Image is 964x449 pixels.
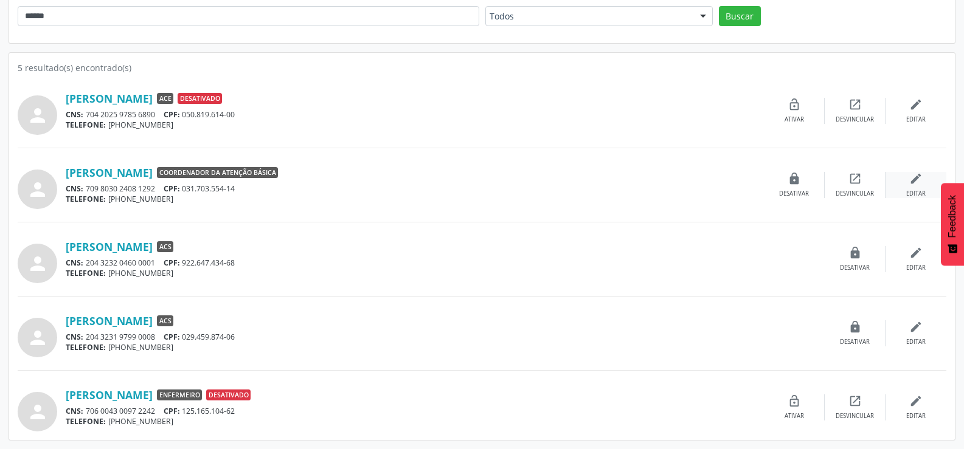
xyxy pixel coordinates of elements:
[840,338,870,346] div: Desativar
[66,342,106,352] span: TELEFONE:
[66,120,764,130] div: [PHONE_NUMBER]
[779,190,809,198] div: Desativar
[909,246,923,259] i: edit
[941,183,964,266] button: Feedback - Mostrar pesquisa
[836,115,874,124] div: Desvincular
[490,10,688,22] span: Todos
[840,264,870,272] div: Desativar
[66,92,153,105] a: [PERSON_NAME]
[848,98,862,111] i: open_in_new
[66,416,764,427] div: [PHONE_NUMBER]
[66,406,764,416] div: 706 0043 0097 2242 125.165.104-62
[66,194,106,204] span: TELEFONE:
[66,416,106,427] span: TELEFONE:
[788,172,801,185] i: lock
[206,389,251,400] span: Desativado
[66,406,83,416] span: CNS:
[836,190,874,198] div: Desvincular
[66,342,825,352] div: [PHONE_NUMBER]
[909,394,923,408] i: edit
[157,389,202,400] span: Enfermeiro
[66,194,764,204] div: [PHONE_NUMBER]
[66,388,153,402] a: [PERSON_NAME]
[906,115,926,124] div: Editar
[66,258,825,268] div: 204 3232 0460 0001 922.647.434-68
[836,412,874,420] div: Desvincular
[157,167,278,178] span: Coordenador da Atenção Básica
[906,412,926,420] div: Editar
[66,332,83,342] span: CNS:
[157,315,173,326] span: ACS
[66,268,106,278] span: TELEFONE:
[164,183,180,194] span: CPF:
[164,258,180,268] span: CPF:
[788,98,801,111] i: lock_open
[785,412,804,420] div: Ativar
[66,240,153,253] a: [PERSON_NAME]
[66,120,106,130] span: TELEFONE:
[909,320,923,334] i: edit
[906,264,926,272] div: Editar
[157,93,173,104] span: ACE
[66,332,825,342] div: 204 3231 9799 0008 029.459.874-06
[27,253,49,275] i: person
[848,320,862,334] i: lock
[909,98,923,111] i: edit
[909,172,923,185] i: edit
[178,93,222,104] span: Desativado
[66,166,153,179] a: [PERSON_NAME]
[164,406,180,416] span: CPF:
[66,314,153,327] a: [PERSON_NAME]
[66,109,764,120] div: 704 2025 9785 6890 050.819.614-00
[164,109,180,120] span: CPF:
[66,183,83,194] span: CNS:
[785,115,804,124] div: Ativar
[18,61,946,74] div: 5 resultado(s) encontrado(s)
[848,172,862,185] i: open_in_new
[66,268,825,278] div: [PHONE_NUMBER]
[27,105,49,126] i: person
[947,195,958,238] span: Feedback
[906,338,926,346] div: Editar
[27,179,49,201] i: person
[848,246,862,259] i: lock
[788,394,801,408] i: lock_open
[66,258,83,268] span: CNS:
[66,183,764,194] div: 709 8030 2408 1292 031.703.554-14
[719,6,761,27] button: Buscar
[27,327,49,349] i: person
[66,109,83,120] span: CNS:
[848,394,862,408] i: open_in_new
[906,190,926,198] div: Editar
[164,332,180,342] span: CPF:
[157,241,173,252] span: ACS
